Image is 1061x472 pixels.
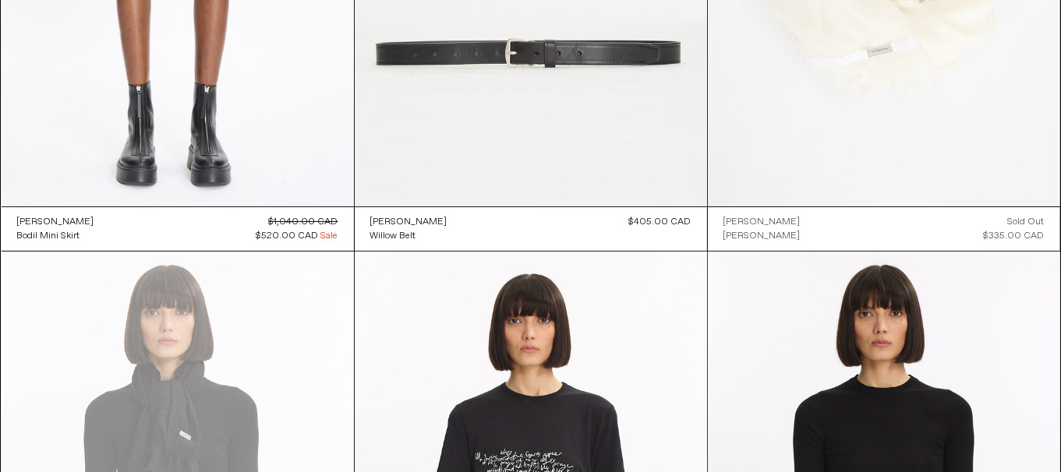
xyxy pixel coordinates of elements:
a: [PERSON_NAME] [17,215,94,229]
span: $405.00 CAD [629,216,691,228]
span: Sale [321,229,338,243]
span: $520.00 CAD [256,230,319,242]
span: $335.00 CAD [984,230,1045,242]
div: [PERSON_NAME] [370,216,447,229]
div: [PERSON_NAME] [17,216,94,229]
div: [PERSON_NAME] [723,230,801,243]
div: Sold out [1008,215,1045,229]
a: [PERSON_NAME] [723,215,801,229]
div: [PERSON_NAME] [723,216,801,229]
div: Bodil Mini Skirt [17,230,80,243]
a: [PERSON_NAME] [723,229,801,243]
a: Willow Belt [370,229,447,243]
a: Bodil Mini Skirt [17,229,94,243]
s: $1,040.00 CAD [269,216,338,228]
div: Willow Belt [370,230,416,243]
a: [PERSON_NAME] [370,215,447,229]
